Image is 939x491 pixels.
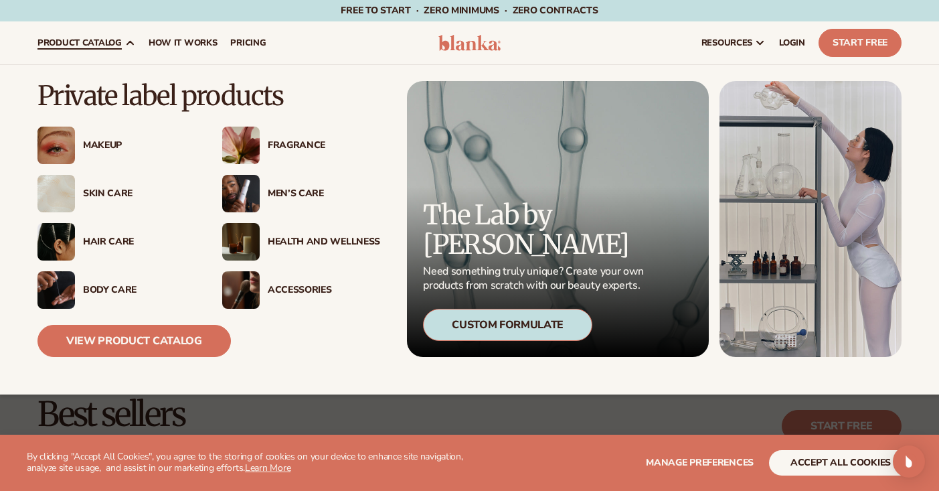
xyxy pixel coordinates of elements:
a: Female with makeup brush. Accessories [222,271,380,309]
img: Cream moisturizer swatch. [37,175,75,212]
a: LOGIN [772,21,812,64]
a: Male hand applying moisturizer. Body Care [37,271,195,309]
img: Male holding moisturizer bottle. [222,175,260,212]
div: Fragrance [268,140,380,151]
a: Pink blooming flower. Fragrance [222,127,380,164]
div: Custom Formulate [423,309,592,341]
img: Female with glitter eye makeup. [37,127,75,164]
div: Body Care [83,285,195,296]
div: Skin Care [83,188,195,200]
a: Candles and incense on table. Health And Wellness [222,223,380,261]
a: How It Works [142,21,224,64]
span: Manage preferences [646,456,754,469]
img: logo [438,35,501,51]
a: resources [695,21,772,64]
img: Male hand applying moisturizer. [37,271,75,309]
p: Private label products [37,81,380,111]
button: accept all cookies [769,450,912,476]
img: Female in lab with equipment. [719,81,902,357]
p: Need something truly unique? Create your own products from scratch with our beauty experts. [423,265,648,293]
div: Hair Care [83,236,195,248]
span: How It Works [149,38,218,48]
div: Open Intercom Messenger [893,445,925,478]
img: Female with makeup brush. [222,271,260,309]
span: product catalog [37,38,122,48]
a: Microscopic product formula. The Lab by [PERSON_NAME] Need something truly unique? Create your ow... [407,81,709,357]
a: pricing [224,21,272,64]
span: LOGIN [779,38,805,48]
a: Cream moisturizer swatch. Skin Care [37,175,195,212]
a: Learn More [245,462,290,474]
span: pricing [230,38,266,48]
div: Health And Wellness [268,236,380,248]
div: Men’s Care [268,188,380,200]
div: Accessories [268,285,380,296]
a: Start Free [819,29,902,57]
div: Makeup [83,140,195,151]
a: product catalog [31,21,142,64]
a: Female hair pulled back with clips. Hair Care [37,223,195,261]
img: Pink blooming flower. [222,127,260,164]
a: View Product Catalog [37,325,231,357]
a: Female with glitter eye makeup. Makeup [37,127,195,164]
p: The Lab by [PERSON_NAME] [423,200,648,259]
span: resources [701,38,752,48]
span: Free to start · ZERO minimums · ZERO contracts [341,4,598,17]
img: Candles and incense on table. [222,223,260,261]
button: Manage preferences [646,450,754,476]
a: Male holding moisturizer bottle. Men’s Care [222,175,380,212]
img: Female hair pulled back with clips. [37,223,75,261]
p: By clicking "Accept All Cookies", you agree to the storing of cookies on your device to enhance s... [27,451,480,474]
